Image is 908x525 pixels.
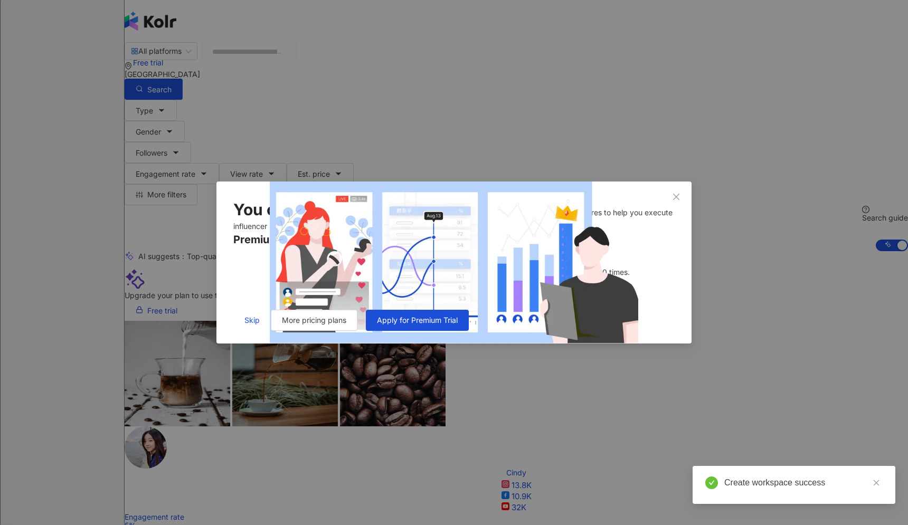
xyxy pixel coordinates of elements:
[366,310,469,331] button: Apply for Premium Trial
[724,476,883,489] div: Create workspace success
[873,479,880,486] span: close
[705,476,718,489] span: check-circle
[282,316,346,324] span: More pricing plans
[216,182,692,343] img: free trial onboarding
[377,316,458,324] span: Apply for Premium Trial
[244,316,260,324] span: Skip
[233,310,271,331] button: Skip
[271,310,357,331] button: More pricing plans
